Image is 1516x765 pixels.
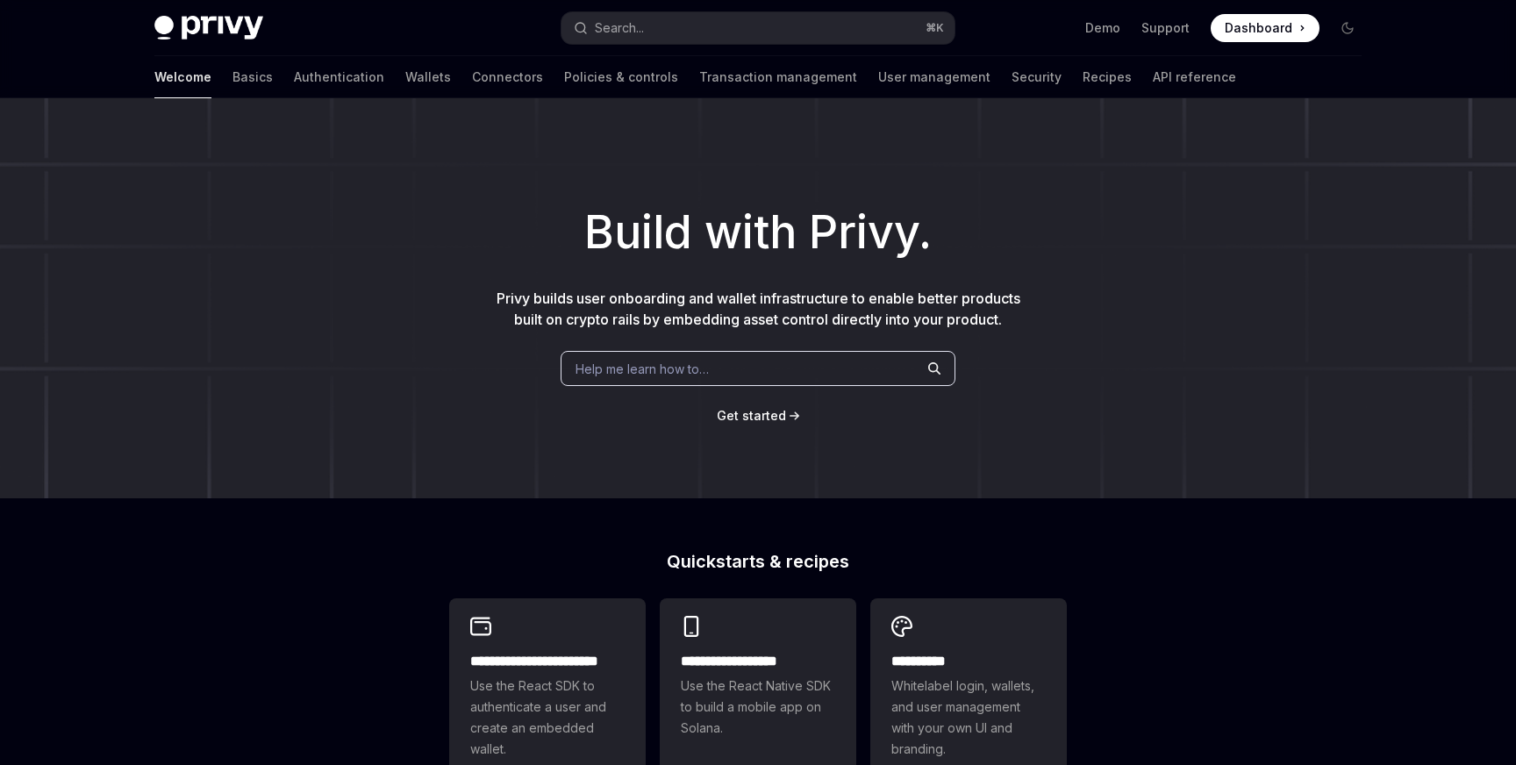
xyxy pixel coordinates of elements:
a: Demo [1085,19,1120,37]
img: dark logo [154,16,263,40]
a: Support [1141,19,1190,37]
span: Whitelabel login, wallets, and user management with your own UI and branding. [891,676,1046,760]
div: Search... [595,18,644,39]
a: Get started [717,407,786,425]
span: Get started [717,408,786,423]
a: Wallets [405,56,451,98]
span: Privy builds user onboarding and wallet infrastructure to enable better products built on crypto ... [497,290,1020,328]
span: Help me learn how to… [576,360,709,378]
span: Use the React Native SDK to build a mobile app on Solana. [681,676,835,739]
a: Welcome [154,56,211,98]
a: Security [1012,56,1062,98]
span: ⌘ K [926,21,944,35]
button: Search...⌘K [561,12,955,44]
button: Toggle dark mode [1334,14,1362,42]
a: User management [878,56,990,98]
a: Connectors [472,56,543,98]
span: Use the React SDK to authenticate a user and create an embedded wallet. [470,676,625,760]
a: Recipes [1083,56,1132,98]
a: Authentication [294,56,384,98]
a: API reference [1153,56,1236,98]
span: Dashboard [1225,19,1292,37]
h1: Build with Privy. [28,198,1488,267]
a: Policies & controls [564,56,678,98]
h2: Quickstarts & recipes [449,553,1067,570]
a: Dashboard [1211,14,1319,42]
a: Basics [232,56,273,98]
a: Transaction management [699,56,857,98]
